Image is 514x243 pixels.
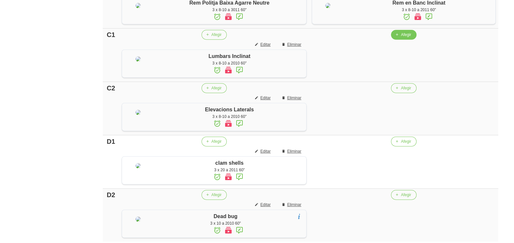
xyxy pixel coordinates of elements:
[156,60,303,66] div: 3 x 8-10 a 2010 60"
[156,220,303,226] div: 3 x 10 a 2010 60"
[105,137,117,146] div: D1
[215,160,243,166] span: clam shells
[277,200,307,210] button: Eliminar
[105,30,117,40] div: C1
[391,83,416,93] button: Afegir
[277,146,307,156] button: Eliminar
[251,200,276,210] button: Editar
[135,56,141,62] img: 8ea60705-12ae-42e8-83e1-4ba62b1261d5%2Factivities%2F20131-lumbars-inclinat-jpg.jpg
[211,139,222,144] span: Afegir
[202,30,227,40] button: Afegir
[401,192,411,198] span: Afegir
[260,42,271,47] span: Editar
[251,146,276,156] button: Editar
[287,202,301,208] span: Eliminar
[287,95,301,101] span: Eliminar
[135,110,141,115] img: 8ea60705-12ae-42e8-83e1-4ba62b1261d5%2Factivities%2F28747-elevacions-laterals-png.png
[211,85,222,91] span: Afegir
[214,214,238,219] span: Dead bug
[156,114,303,120] div: 3 x 8-10 a 2010 60"
[391,30,416,40] button: Afegir
[156,167,303,173] div: 3 x 20 a 2011 60"
[202,83,227,93] button: Afegir
[260,148,271,154] span: Editar
[287,42,301,47] span: Eliminar
[202,190,227,200] button: Afegir
[401,139,411,144] span: Afegir
[211,32,222,38] span: Afegir
[156,7,303,13] div: 3 x 8-10 a 3011 60"
[205,107,254,112] span: Elevacions Laterals
[346,7,492,13] div: 3 x 8-10 a 2011 60"
[325,3,330,8] img: 8ea60705-12ae-42e8-83e1-4ba62b1261d5%2Factivities%2F852-rem-en-banc-inclinat-jpg.jpg
[260,202,271,208] span: Editar
[135,216,141,222] img: 8ea60705-12ae-42e8-83e1-4ba62b1261d5%2Factivities%2F2092-dead-bug-jpg.jpg
[391,137,416,146] button: Afegir
[401,85,411,91] span: Afegir
[251,93,276,103] button: Editar
[202,137,227,146] button: Afegir
[135,3,141,8] img: 8ea60705-12ae-42e8-83e1-4ba62b1261d5%2Factivities%2F6275-rem-politja-baixa-neutre-jpg.jpg
[391,190,416,200] button: Afegir
[401,32,411,38] span: Afegir
[105,190,117,200] div: D2
[105,83,117,93] div: C2
[135,163,141,168] img: 8ea60705-12ae-42e8-83e1-4ba62b1261d5%2Factivities%2Fclam%20shell.jpg
[277,40,307,49] button: Eliminar
[211,192,222,198] span: Afegir
[260,95,271,101] span: Editar
[287,148,301,154] span: Eliminar
[277,93,307,103] button: Eliminar
[251,40,276,49] button: Editar
[208,53,250,59] span: Lumbars Inclinat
